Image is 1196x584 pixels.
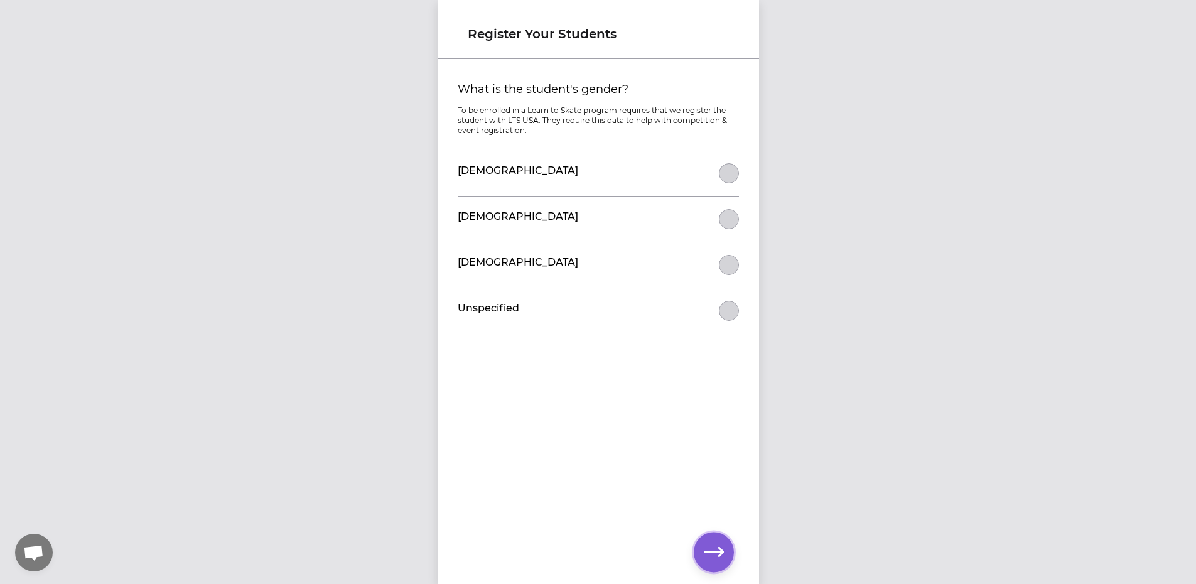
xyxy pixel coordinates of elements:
label: Unspecified [458,301,519,316]
div: Open chat [15,534,53,571]
label: [DEMOGRAPHIC_DATA] [458,255,578,270]
label: What is the student's gender? [458,80,739,98]
h1: Register Your Students [468,25,729,43]
label: [DEMOGRAPHIC_DATA] [458,209,578,224]
label: [DEMOGRAPHIC_DATA] [458,163,578,178]
p: To be enrolled in a Learn to Skate program requires that we register the student with LTS USA. Th... [458,105,739,136]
